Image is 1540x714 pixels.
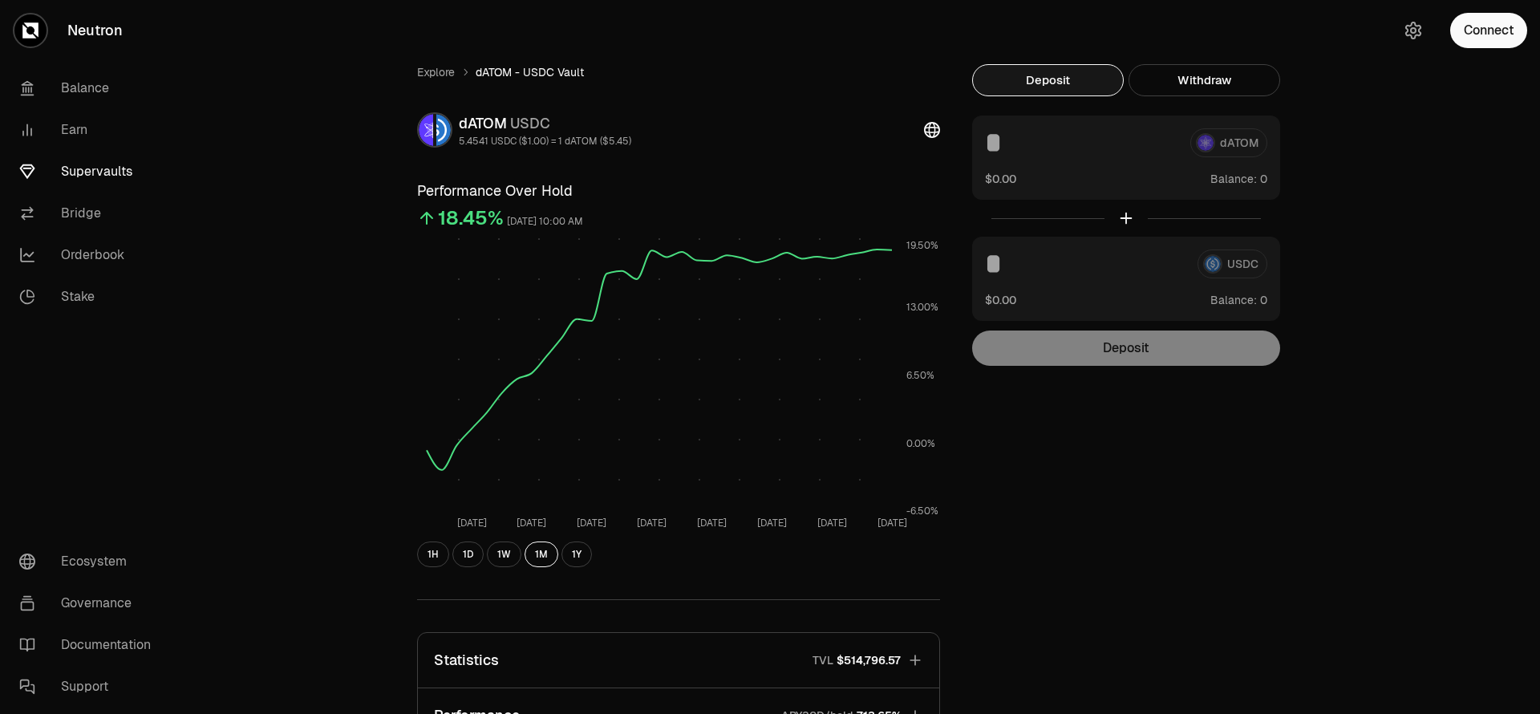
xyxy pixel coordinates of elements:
button: 1M [525,542,558,567]
span: $514,796.57 [837,652,901,668]
a: Supervaults [6,151,173,193]
p: TVL [813,652,833,668]
button: 1H [417,542,449,567]
img: USDC Logo [436,114,451,146]
div: 18.45% [438,205,504,231]
a: Governance [6,582,173,624]
a: Support [6,666,173,708]
a: Orderbook [6,234,173,276]
h3: Performance Over Hold [417,180,940,202]
span: USDC [510,114,550,132]
div: dATOM [459,112,631,135]
tspan: [DATE] [457,517,487,529]
tspan: [DATE] [517,517,546,529]
a: Stake [6,276,173,318]
span: dATOM - USDC Vault [476,64,584,80]
a: Explore [417,64,455,80]
div: [DATE] 10:00 AM [507,213,583,231]
div: 5.4541 USDC ($1.00) = 1 dATOM ($5.45) [459,135,631,148]
button: 1W [487,542,521,567]
p: Statistics [434,649,499,671]
tspan: 6.50% [906,369,934,382]
nav: breadcrumb [417,64,940,80]
a: Earn [6,109,173,151]
span: Balance: [1210,171,1257,187]
a: Bridge [6,193,173,234]
button: Connect [1450,13,1527,48]
a: Ecosystem [6,541,173,582]
tspan: 19.50% [906,239,938,252]
tspan: 13.00% [906,301,938,314]
tspan: [DATE] [877,517,907,529]
button: Deposit [972,64,1124,96]
button: StatisticsTVL$514,796.57 [418,633,939,688]
img: dATOM Logo [419,114,433,146]
button: Withdraw [1129,64,1280,96]
button: $0.00 [985,291,1016,308]
tspan: [DATE] [637,517,667,529]
tspan: -6.50% [906,505,938,517]
button: 1Y [561,542,592,567]
tspan: 0.00% [906,437,935,450]
button: 1D [452,542,484,567]
button: $0.00 [985,170,1016,187]
tspan: [DATE] [577,517,606,529]
span: Balance: [1210,292,1257,308]
tspan: [DATE] [817,517,847,529]
a: Balance [6,67,173,109]
a: Documentation [6,624,173,666]
tspan: [DATE] [697,517,727,529]
tspan: [DATE] [757,517,787,529]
